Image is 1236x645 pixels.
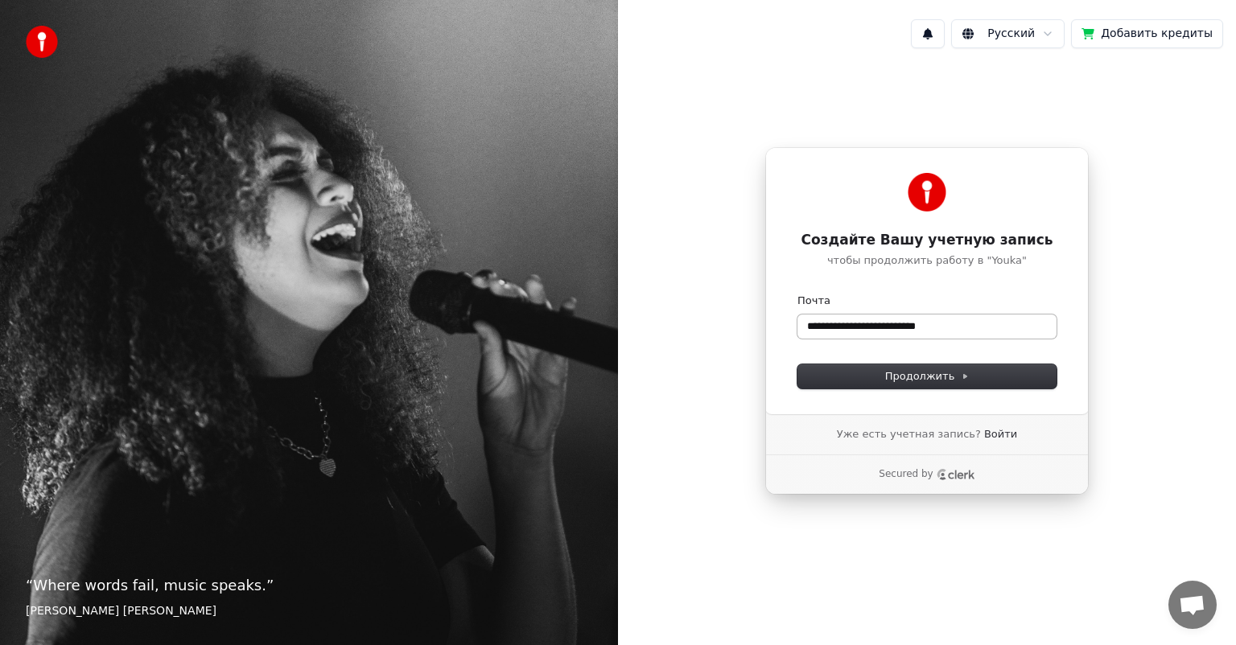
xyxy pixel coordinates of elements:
[26,603,592,619] footer: [PERSON_NAME] [PERSON_NAME]
[937,469,975,480] a: Clerk logo
[984,427,1017,442] a: Войти
[797,231,1057,250] h1: Создайте Вашу учетную запись
[837,427,981,442] span: Уже есть учетная запись?
[885,369,970,384] span: Продолжить
[908,173,946,212] img: Youka
[26,26,58,58] img: youka
[797,294,830,308] label: Почта
[797,364,1057,388] button: Продолжить
[1071,19,1223,48] button: Добавить кредиты
[797,253,1057,268] p: чтобы продолжить работу в "Youka"
[26,574,592,597] p: “ Where words fail, music speaks. ”
[879,468,933,481] p: Secured by
[1168,581,1217,629] div: Открытый чат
